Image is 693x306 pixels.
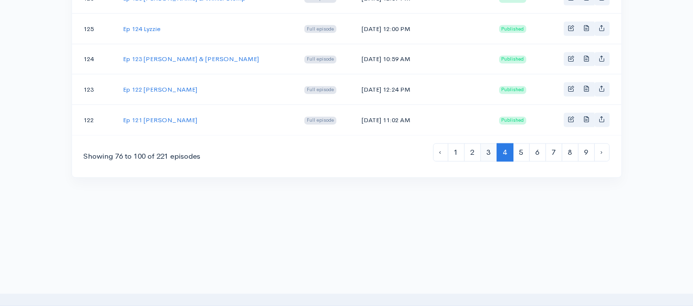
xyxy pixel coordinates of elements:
a: Ep 121 [PERSON_NAME] [123,116,197,124]
a: 1 [448,143,465,162]
span: Published [499,56,527,64]
td: [DATE] 10:59 AM [354,44,491,74]
a: Ep 122 [PERSON_NAME] [123,85,197,94]
a: 9 [578,143,595,162]
a: Ep 123 [PERSON_NAME] & [PERSON_NAME] [123,55,259,63]
div: Basic example [564,113,610,127]
td: 125 [72,13,115,44]
div: Basic example [564,52,610,67]
td: 123 [72,74,115,105]
a: 2 [464,143,481,162]
a: 5 [513,143,530,162]
a: 3 [480,143,497,162]
td: [DATE] 11:02 AM [354,105,491,135]
a: 7 [546,143,562,162]
div: Showing 76 to 100 of 221 episodes [84,151,201,162]
a: Ep 124 Lyzzie [123,25,160,33]
a: Next » [594,143,610,162]
div: Basic example [564,82,610,97]
a: 8 [562,143,579,162]
td: 124 [72,44,115,74]
span: Published [499,117,527,125]
a: « Previous [433,143,448,162]
span: Full episode [304,25,336,33]
span: Full episode [304,56,336,64]
a: 6 [529,143,546,162]
span: Full episode [304,86,336,94]
span: Published [499,86,527,94]
span: Published [499,25,527,33]
td: [DATE] 12:24 PM [354,74,491,105]
td: [DATE] 12:00 PM [354,13,491,44]
span: Full episode [304,117,336,125]
div: Basic example [564,22,610,36]
td: 122 [72,105,115,135]
span: 4 [497,143,513,162]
